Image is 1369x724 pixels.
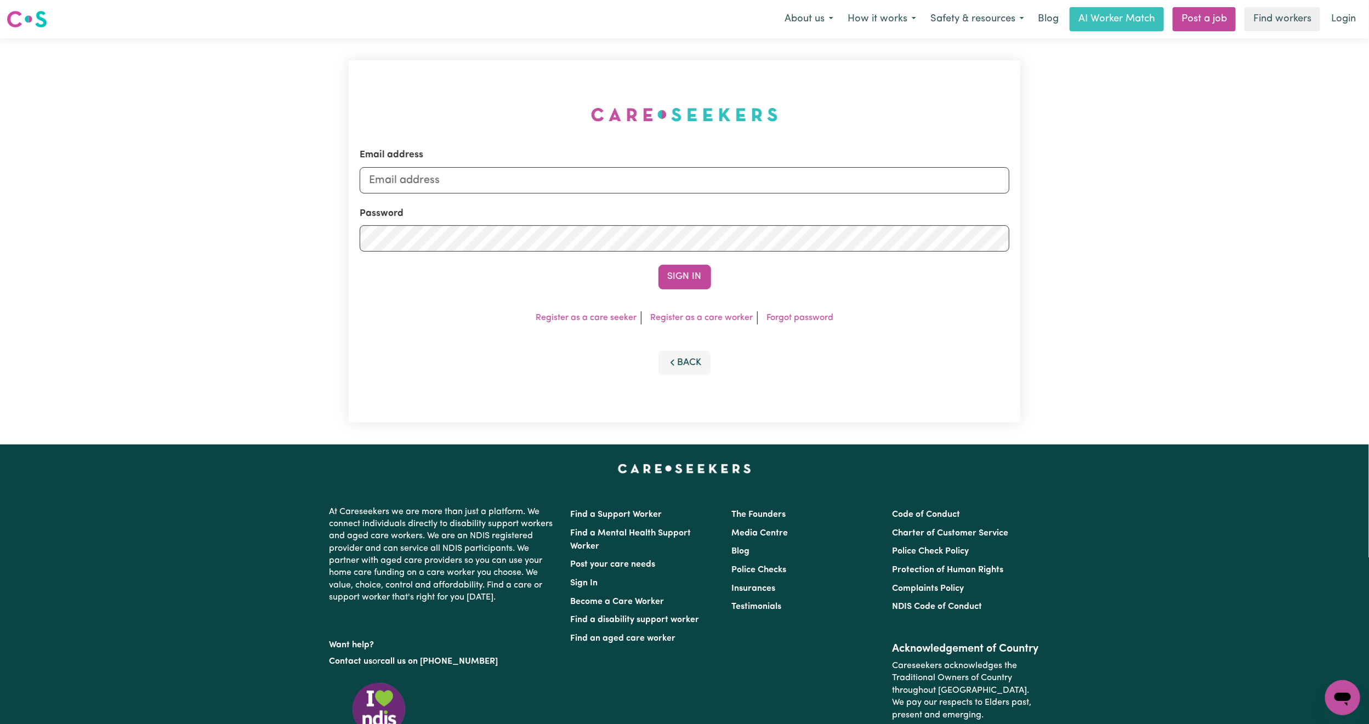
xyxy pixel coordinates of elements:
[330,657,373,666] a: Contact us
[571,615,700,624] a: Find a disability support worker
[658,265,711,289] button: Sign In
[766,313,833,322] a: Forgot password
[360,148,423,162] label: Email address
[923,8,1031,31] button: Safety & resources
[731,547,749,556] a: Blog
[1173,7,1236,31] a: Post a job
[360,167,1009,193] input: Email address
[571,510,662,519] a: Find a Support Worker
[892,602,982,611] a: NDIS Code of Conduct
[7,7,47,32] a: Careseekers logo
[330,501,558,608] p: At Careseekers we are more than just a platform. We connect individuals directly to disability su...
[330,635,558,651] p: Want help?
[892,547,969,556] a: Police Check Policy
[731,584,775,593] a: Insurances
[360,207,404,221] label: Password
[840,8,923,31] button: How it works
[571,560,656,569] a: Post your care needs
[571,529,691,551] a: Find a Mental Health Support Worker
[1070,7,1164,31] a: AI Worker Match
[1245,7,1320,31] a: Find workers
[892,642,1039,655] h2: Acknowledgement of Country
[731,510,786,519] a: The Founders
[892,510,960,519] a: Code of Conduct
[892,566,1003,574] a: Protection of Human Rights
[7,9,47,29] img: Careseekers logo
[618,464,751,473] a: Careseekers home page
[571,579,598,588] a: Sign In
[536,313,637,322] a: Register as a care seeker
[381,657,498,666] a: call us on [PHONE_NUMBER]
[571,597,664,606] a: Become a Care Worker
[777,8,840,31] button: About us
[330,651,558,672] p: or
[731,602,781,611] a: Testimonials
[731,566,786,574] a: Police Checks
[571,634,676,643] a: Find an aged care worker
[658,351,711,375] button: Back
[892,529,1008,538] a: Charter of Customer Service
[1325,7,1362,31] a: Login
[892,584,964,593] a: Complaints Policy
[731,529,788,538] a: Media Centre
[1325,680,1360,715] iframe: Button to launch messaging window, conversation in progress
[1031,7,1065,31] a: Blog
[650,313,753,322] a: Register as a care worker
